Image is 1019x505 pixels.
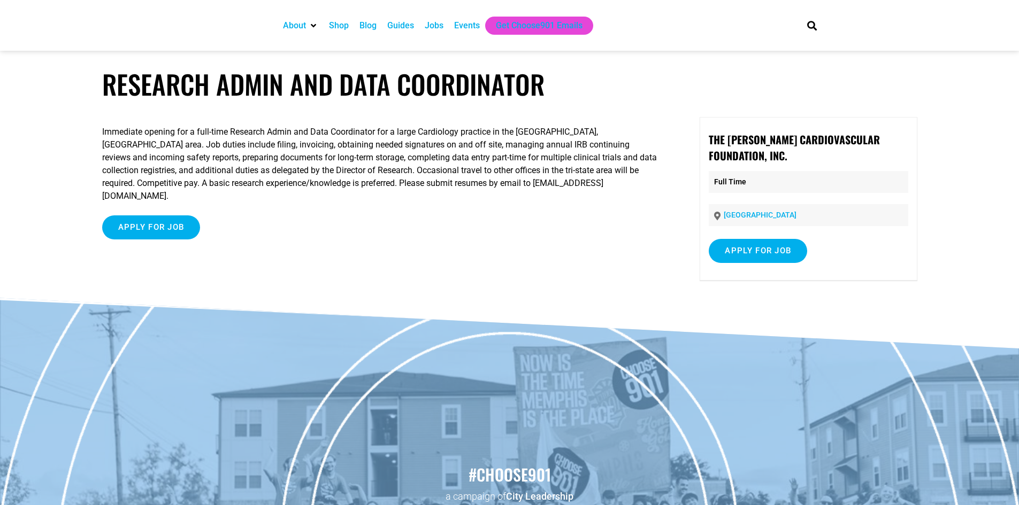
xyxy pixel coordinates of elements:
[454,19,480,32] a: Events
[425,19,443,32] a: Jobs
[102,126,660,203] p: Immediate opening for a full-time Research Admin and Data Coordinator for a large Cardiology prac...
[283,19,306,32] a: About
[709,239,807,263] input: Apply for job
[709,171,908,193] p: Full Time
[709,131,880,164] strong: The [PERSON_NAME] Cardiovascular Foundation, Inc.
[506,491,573,502] a: City Leadership
[102,68,917,100] h1: Research Admin and Data Coordinator
[329,19,349,32] a: Shop
[803,17,821,34] div: Search
[724,211,796,219] a: [GEOGRAPHIC_DATA]
[278,17,324,35] div: About
[5,463,1014,486] h2: #choose901
[387,19,414,32] a: Guides
[5,490,1014,503] p: a campaign of
[496,19,583,32] a: Get Choose901 Emails
[102,215,201,239] input: Apply for job
[359,19,377,32] a: Blog
[278,17,789,35] nav: Main nav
